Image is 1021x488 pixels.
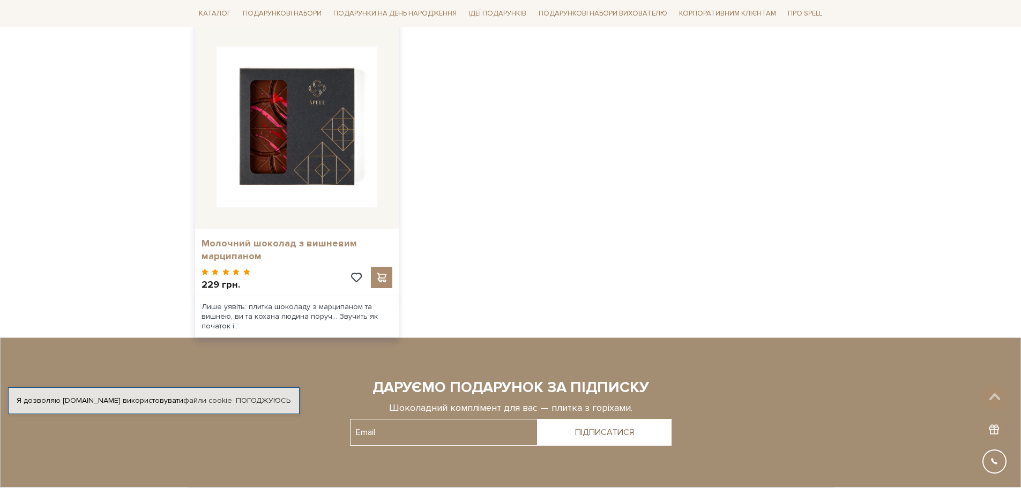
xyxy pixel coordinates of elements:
[239,5,326,22] a: Подарункові набори
[534,4,672,22] a: Подарункові набори вихователю
[329,5,461,22] a: Подарунки на День народження
[183,396,232,405] a: файли cookie
[784,5,826,22] a: Про Spell
[464,5,531,22] a: Ідеї подарунків
[195,5,235,22] a: Каталог
[202,237,392,262] a: Молочний шоколад з вишневим марципаном
[675,4,780,22] a: Корпоративним клієнтам
[202,279,250,291] p: 229 грн.
[236,396,290,406] a: Погоджуюсь
[9,396,299,406] div: Я дозволяю [DOMAIN_NAME] використовувати
[195,296,399,338] div: Лише уявіть: плитка шоколаду з марципаном та вишнею, ви та кохана людина поруч… Звучить як почато...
